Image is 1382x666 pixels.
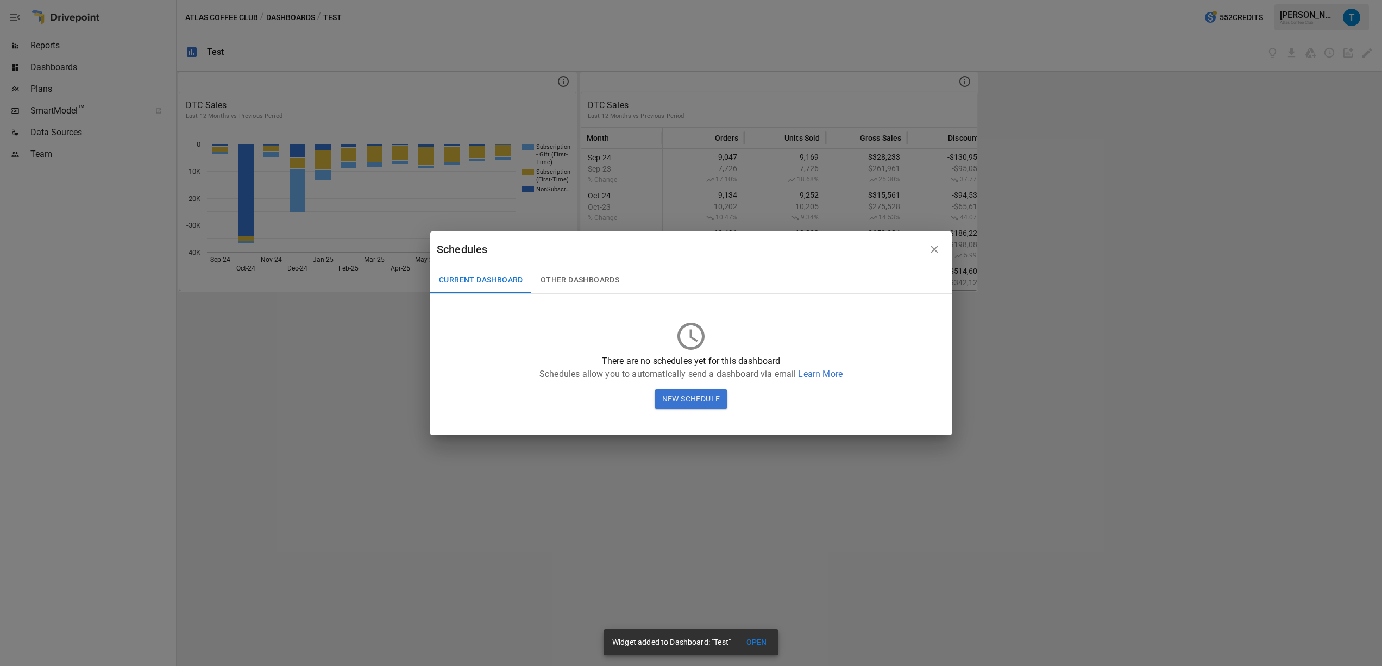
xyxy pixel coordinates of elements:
button: New Schedule [655,389,728,409]
p: Schedules allow you to automatically send a dashboard via email [439,368,943,381]
button: OPEN [739,632,774,652]
p: There are no schedules yet for this dashboard [439,355,943,368]
div: Widget added to Dashboard: "Test" [612,632,731,652]
button: Other Dashboards [532,267,628,293]
div: Schedules [437,241,924,258]
button: Current Dashboard [430,267,532,293]
span: Learn More [796,369,843,379]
